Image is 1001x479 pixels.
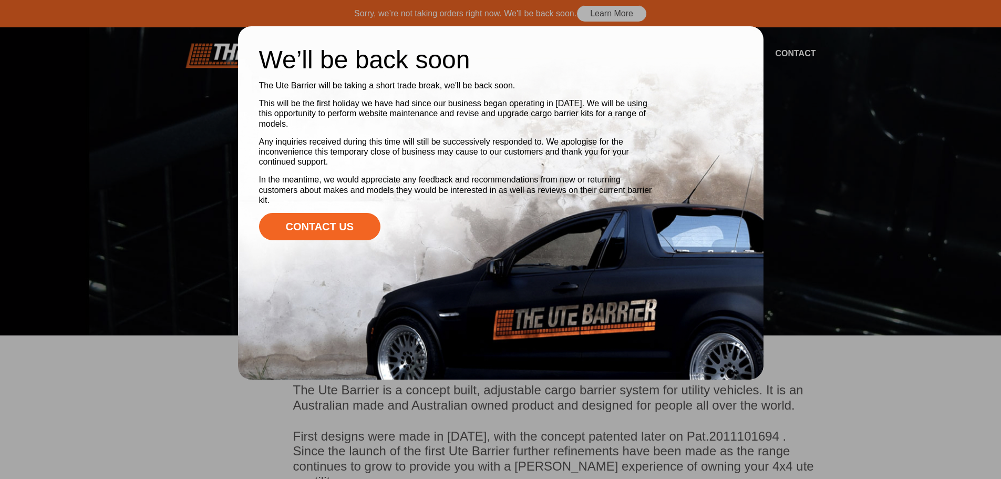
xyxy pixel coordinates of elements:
a: Contact Us [259,213,381,240]
p: In the meantime, we would appreciate any feedback and recommendations from new or returning custo... [259,175,658,205]
h2: We’ll be back soon [259,47,658,73]
p: This will be the first holiday we have had since our business began operating in [DATE]. We will ... [259,98,658,129]
p: Any inquiries received during this time will still be successively responded to. We apologise for... [259,137,658,167]
p: The Ute Barrier will be taking a short trade break, we'll be back soon. [259,80,658,90]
